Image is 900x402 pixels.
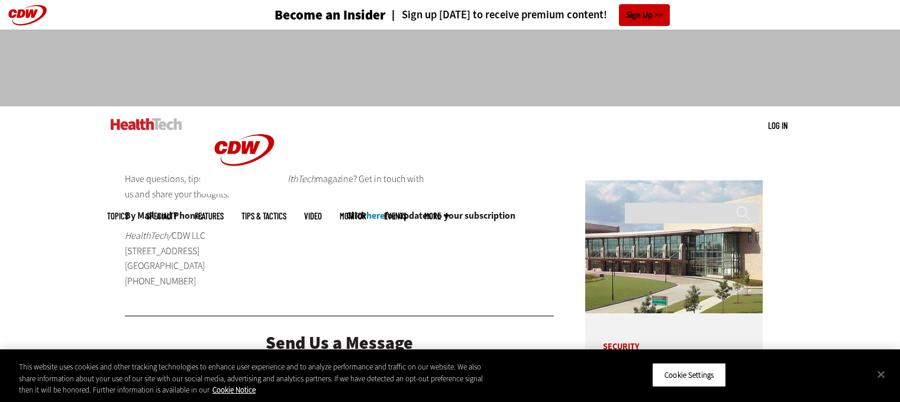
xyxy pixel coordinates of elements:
[386,9,607,21] a: Sign up [DATE] to receive premium content!
[585,180,763,313] img: University of Vermont Medical Center’s main campus
[652,362,726,387] button: Cookie Settings
[241,212,286,221] a: Tips & Tactics
[235,41,666,95] iframe: advertisement
[111,118,182,130] img: Home
[195,212,224,221] a: Features
[304,212,322,221] a: Video
[768,119,788,132] div: User menu
[125,228,270,288] p: CDW LLC [STREET_ADDRESS] [GEOGRAPHIC_DATA] [PHONE_NUMBER]
[424,212,449,221] span: More
[107,212,128,221] span: Topics
[585,325,709,351] p: Security
[125,229,172,242] em: HealthTech/
[340,212,366,221] a: MonITor
[19,361,495,396] div: This website uses cookies and other tracking technologies to enhance user experience and to analy...
[146,212,177,221] span: Specialty
[868,361,894,387] button: Close
[125,334,554,352] div: Send Us a Message
[200,106,289,194] img: Home
[768,120,788,131] a: Log in
[384,212,407,221] a: Events
[275,8,386,22] h3: Become an Insider
[619,4,670,26] a: Sign Up
[212,385,256,395] a: More information about your privacy
[200,184,289,197] a: CDW
[230,8,386,22] a: Become an Insider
